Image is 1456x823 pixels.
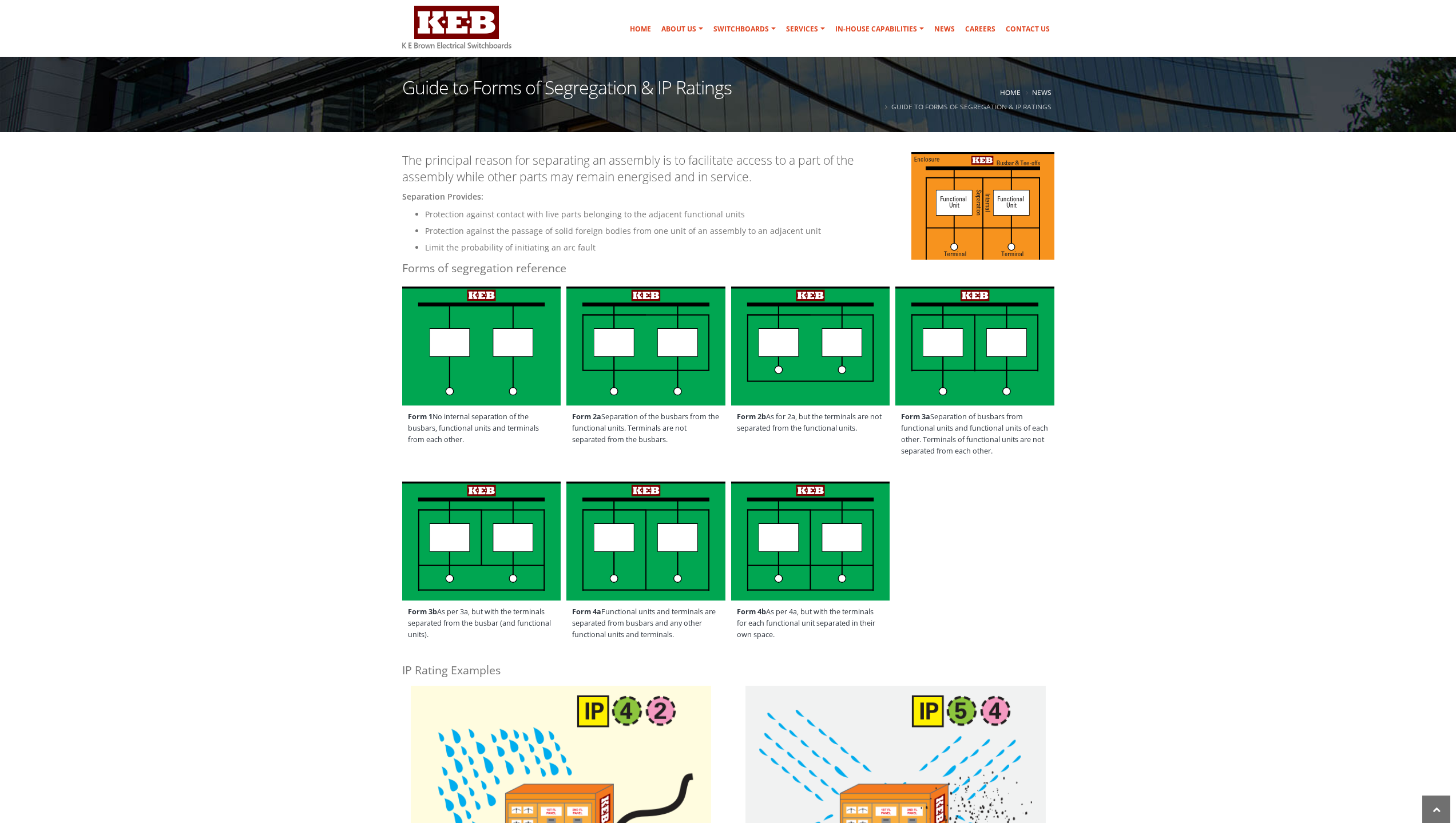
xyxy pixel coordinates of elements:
[1032,88,1052,97] a: News
[731,405,890,440] span: As for 2a, but the terminals are not separated from the functional units.
[402,192,1054,202] h5: Separation provides:
[402,601,561,646] span: As per 3a, but with the terminals separated from the busbar (and functional units).
[882,100,1052,114] li: Guide to Forms of Segregation & IP Ratings
[930,18,959,41] a: News
[566,405,725,451] span: Separation of the busbars from the functional units. Terminals are not separated from the busbars.
[625,18,656,41] a: Home
[425,224,1054,238] li: Protection against the passage of solid foreign bodies from one unit of an assembly to an adjacen...
[566,601,725,646] span: Functional units and terminals are separated from busbars and any other functional units and term...
[831,18,929,41] a: In-house Capabilities
[657,18,708,41] a: About Us
[709,18,780,41] a: Switchboards
[408,412,433,422] strong: Form 1
[402,6,511,49] img: K E Brown Electrical Switchboards
[402,152,1054,186] p: The principal reason for separating an assembly is to facilitate access to a part of the assembly...
[961,18,1000,41] a: Careers
[737,412,766,422] strong: Form 2b
[895,405,1054,463] span: Separation of busbars from functional units and functional units of each other. Terminals of func...
[901,412,930,422] strong: Form 3a
[731,601,890,646] span: As per 4a, but with the terminals for each functional unit separated in their own space.
[425,241,1054,255] li: Limit the probability of initiating an arc fault
[1000,88,1021,97] a: Home
[781,18,830,41] a: Services
[737,607,766,617] strong: Form 4b
[402,405,561,451] span: No internal separation of the busbars, functional units and terminals from each other.
[1001,18,1054,41] a: Contact Us
[572,607,601,617] strong: Form 4a
[408,607,437,617] strong: Form 3b
[402,260,1054,276] h4: Forms of segregation reference
[402,78,732,111] h1: Guide to Forms of Segregation & IP Ratings
[572,412,601,422] strong: Form 2a
[402,662,1054,678] h4: IP Rating Examples
[425,208,1054,221] li: Protection against contact with live parts belonging to the adjacent functional units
